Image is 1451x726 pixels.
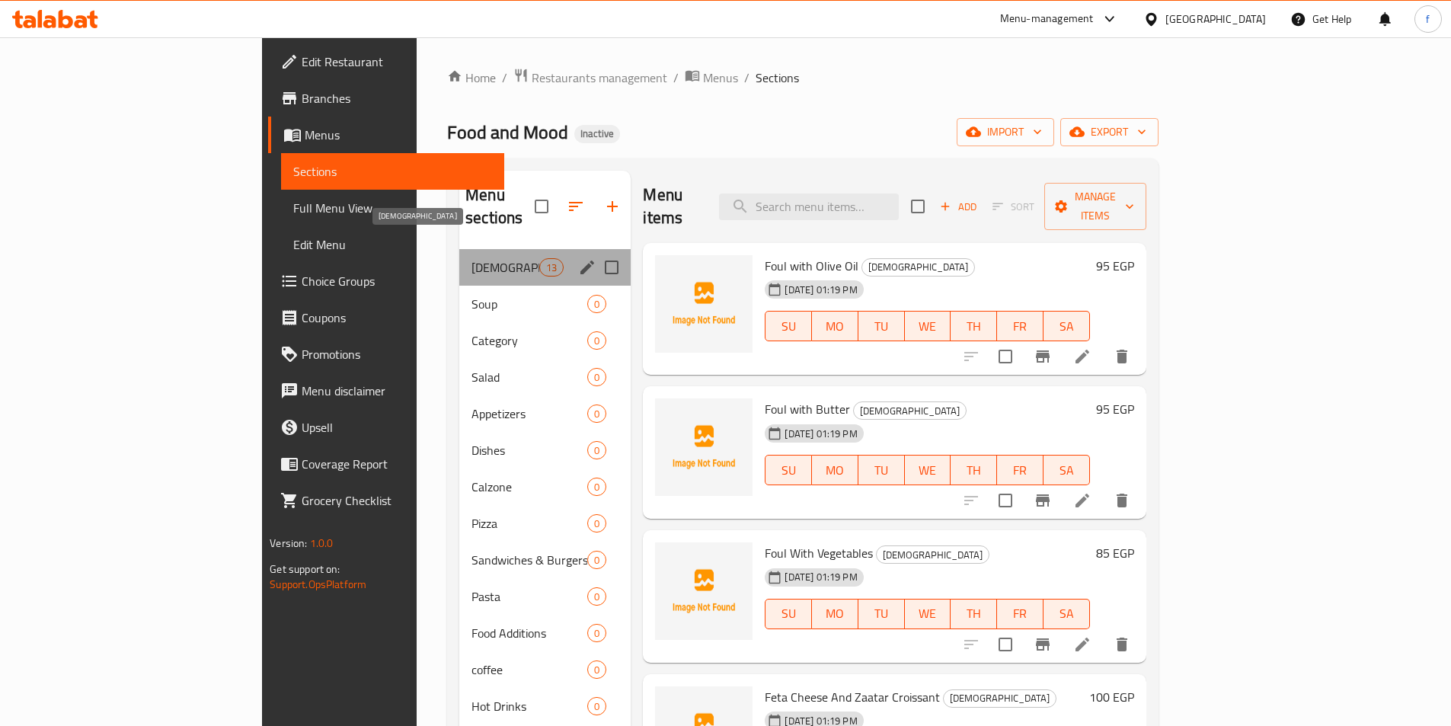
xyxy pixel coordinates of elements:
[1072,123,1146,142] span: export
[1003,459,1037,481] span: FR
[293,235,492,254] span: Edit Menu
[772,459,806,481] span: SU
[1096,542,1134,564] h6: 85 EGP
[1165,11,1266,27] div: [GEOGRAPHIC_DATA]
[765,398,850,421] span: Foul with Butter
[943,689,1056,708] div: Iftar
[310,533,334,553] span: 1.0.0
[1073,347,1091,366] a: Edit menu item
[588,553,606,568] span: 0
[576,256,599,279] button: edit
[268,482,504,519] a: Grocery Checklist
[447,68,1159,88] nav: breadcrumb
[574,127,620,140] span: Inactive
[812,599,858,629] button: MO
[270,574,366,594] a: Support.OpsPlatform
[558,188,594,225] span: Sort sections
[459,615,631,651] div: Food Additions0
[587,551,606,569] div: items
[1050,459,1084,481] span: SA
[513,68,667,88] a: Restaurants management
[778,283,863,297] span: [DATE] 01:19 PM
[1096,398,1134,420] h6: 95 EGP
[268,373,504,409] a: Menu disclaimer
[989,341,1021,373] span: Select to update
[471,258,539,277] span: [DEMOGRAPHIC_DATA]
[756,69,799,87] span: Sections
[302,418,492,437] span: Upsell
[938,198,979,216] span: Add
[459,651,631,688] div: coffee0
[588,443,606,458] span: 0
[951,311,997,341] button: TH
[587,405,606,423] div: items
[772,315,806,337] span: SU
[934,195,983,219] span: Add item
[471,295,587,313] div: Soup
[861,258,975,277] div: Iftar
[1056,187,1134,225] span: Manage items
[765,542,873,564] span: Foul With Vegetables
[655,542,753,640] img: Foul With Vegetables
[302,345,492,363] span: Promotions
[293,162,492,181] span: Sections
[778,427,863,441] span: [DATE] 01:19 PM
[302,89,492,107] span: Branches
[1073,635,1091,654] a: Edit menu item
[302,272,492,290] span: Choice Groups
[268,409,504,446] a: Upsell
[719,193,899,220] input: search
[302,309,492,327] span: Coupons
[1003,315,1037,337] span: FR
[588,407,606,421] span: 0
[1044,599,1090,629] button: SA
[459,432,631,469] div: Dishes0
[1024,626,1061,663] button: Branch-specific-item
[1073,491,1091,510] a: Edit menu item
[587,660,606,679] div: items
[865,315,899,337] span: TU
[268,446,504,482] a: Coverage Report
[911,315,945,337] span: WE
[1426,11,1430,27] span: f
[471,660,587,679] div: coffee
[876,545,989,564] div: Iftar
[957,603,991,625] span: TH
[858,311,905,341] button: TU
[587,441,606,459] div: items
[268,336,504,373] a: Promotions
[587,368,606,386] div: items
[459,505,631,542] div: Pizza0
[471,697,587,715] div: Hot Drinks
[957,118,1054,146] button: import
[459,542,631,578] div: Sandwiches & Burgers0
[459,359,631,395] div: Salad0
[858,599,905,629] button: TU
[588,699,606,714] span: 0
[951,599,997,629] button: TH
[588,480,606,494] span: 0
[744,69,749,87] li: /
[1044,183,1146,230] button: Manage items
[969,123,1042,142] span: import
[877,546,989,564] span: [DEMOGRAPHIC_DATA]
[587,478,606,496] div: items
[471,587,587,606] span: Pasta
[1044,455,1090,485] button: SA
[302,382,492,400] span: Menu disclaimer
[293,199,492,217] span: Full Menu View
[587,697,606,715] div: items
[588,334,606,348] span: 0
[459,469,631,505] div: Calzone0
[302,491,492,510] span: Grocery Checklist
[853,401,967,420] div: Iftar
[854,402,966,420] span: [DEMOGRAPHIC_DATA]
[818,459,852,481] span: MO
[862,258,974,276] span: [DEMOGRAPHIC_DATA]
[1096,255,1134,277] h6: 95 EGP
[447,115,568,149] span: Food and Mood
[944,689,1056,707] span: [DEMOGRAPHIC_DATA]
[1060,118,1159,146] button: export
[471,405,587,423] span: Appetizers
